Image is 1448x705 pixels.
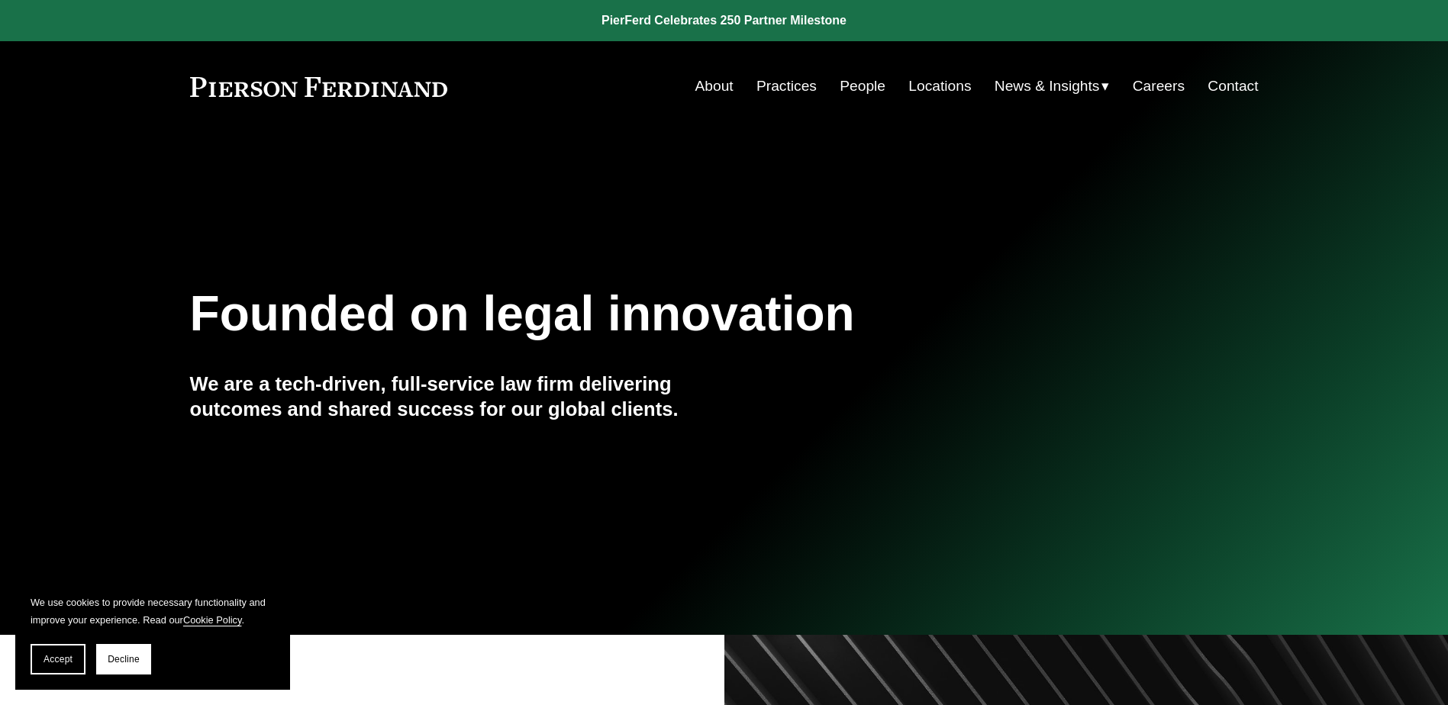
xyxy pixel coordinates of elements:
[190,372,724,421] h4: We are a tech-driven, full-service law firm delivering outcomes and shared success for our global...
[31,644,85,674] button: Accept
[96,644,151,674] button: Decline
[908,72,971,101] a: Locations
[108,654,140,665] span: Decline
[183,614,242,626] a: Cookie Policy
[756,72,817,101] a: Practices
[1208,72,1258,101] a: Contact
[190,286,1081,342] h1: Founded on legal innovation
[44,654,73,665] span: Accept
[1133,72,1185,101] a: Careers
[995,72,1110,101] a: folder dropdown
[15,578,290,690] section: Cookie banner
[840,72,885,101] a: People
[995,73,1100,100] span: News & Insights
[31,594,275,629] p: We use cookies to provide necessary functionality and improve your experience. Read our .
[695,72,734,101] a: About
